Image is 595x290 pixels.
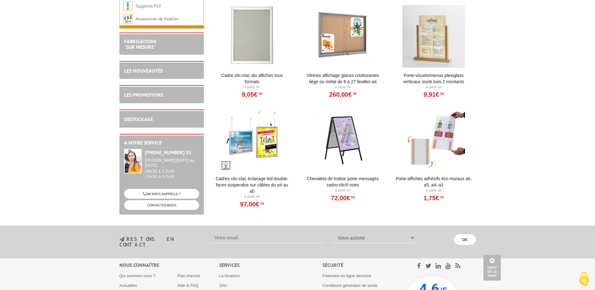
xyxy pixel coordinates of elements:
[124,149,142,173] img: widget-service.jpg
[219,262,323,269] div: Services
[573,269,595,290] button: Cookies (fenêtre modale)
[240,202,264,206] a: 97,00€HT
[439,195,444,199] sup: HT
[257,91,262,96] sup: HT
[259,201,264,206] sup: HT
[331,196,355,200] a: 72,00€HT
[483,255,501,281] a: Haut de la page
[145,158,199,168] div: [PERSON_NAME][DATE] au [DATE]
[219,273,240,278] a: La livraison
[395,72,472,85] a: Porte-Visuels/Menus Plexiglass Verticaux Socle Bois 2 Montants
[136,16,179,22] a: Accessoires de fixation
[119,273,156,278] a: Qui sommes nous ?
[124,92,163,98] a: LES PROMOTIONS
[304,188,381,193] p: À partir de
[119,237,202,247] h3: restons en contact
[124,116,153,122] a: DESTOCKAGE
[136,3,161,9] a: Supports PLV
[124,200,199,210] a: CONTACTEZ-NOUS
[322,283,377,288] a: Conditions générales de vente
[322,273,371,278] a: Paiement en ligne sécurisé
[304,72,381,85] a: Vitrines affichage glaces coulissantes liège ou métal de 8 à 27 feuilles A4
[304,85,381,90] p: À partir de
[423,93,444,96] a: 9,91€HT
[119,262,219,269] div: Nous connaître
[439,91,444,96] sup: HT
[322,262,401,269] div: Sécurité
[352,91,356,96] sup: HT
[395,188,472,193] p: À partir de
[395,176,472,188] a: Porte-affiches adhésifs éco muraux A6, A5, A4, A3
[214,72,291,85] a: Cadre Clic-Clac Alu affiches tous formats
[123,14,133,23] img: Accessoires de fixation
[242,93,262,96] a: 9,05€HT
[124,38,156,50] a: FABRICATIONS"Sur Mesure"
[123,1,133,11] img: Supports PLV
[576,271,592,287] img: Cookies (fenêtre modale)
[329,93,356,96] a: 260,00€HT
[423,196,444,200] a: 1,75€HT
[304,176,381,188] a: Chevalets de trottoir porte-messages Cadro-Clic® Noirs
[395,85,472,90] p: À partir de
[177,273,200,278] a: Plan d'accès
[219,283,227,288] a: SAV
[124,189,199,199] a: ON VOUS RAPPELLE ?
[124,140,199,146] h2: A votre service
[145,158,199,179] div: 08h30 à 12h30 13h30 à 17h30
[124,68,163,74] a: LES NOUVEAUTÉS
[177,283,199,288] a: Aide & FAQ
[214,176,291,194] a: Cadres clic-clac éclairage LED double-faces suspendus sur câbles du A4 au A0
[211,232,323,243] input: Votre email
[350,195,355,199] sup: HT
[214,194,291,199] p: À partir de
[145,149,191,155] strong: [PHONE_NUMBER] 03
[119,283,137,288] a: Actualités
[454,234,476,245] input: OK
[214,85,291,90] p: À partir de
[119,237,124,242] img: newsletter.jpg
